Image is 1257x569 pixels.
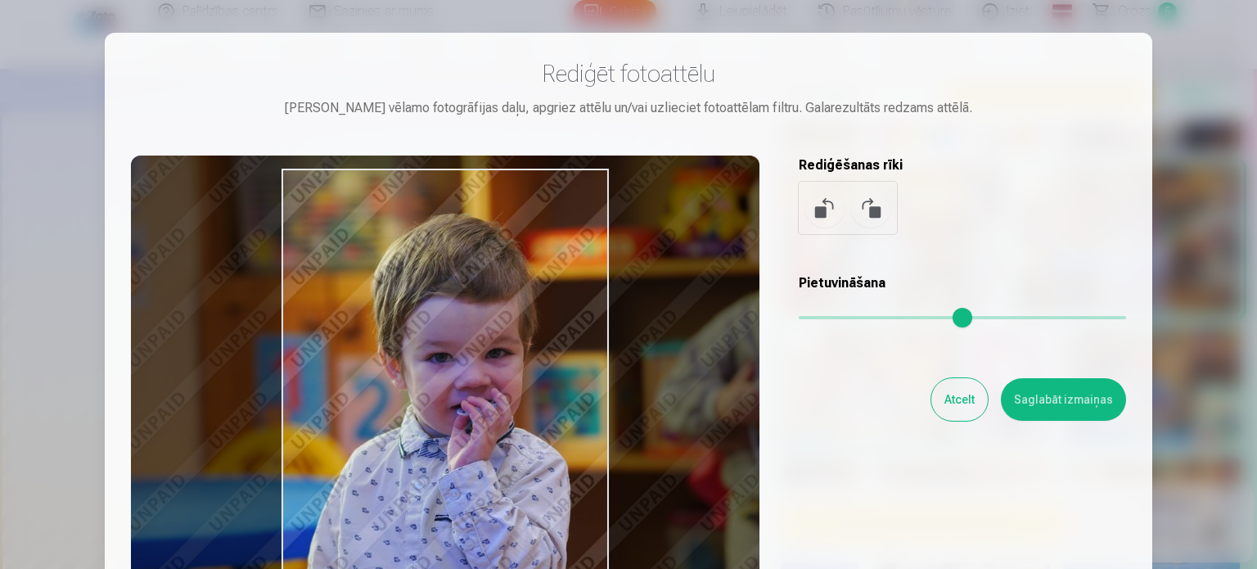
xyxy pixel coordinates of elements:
[131,59,1126,88] h3: Rediģēt fotoattēlu
[1001,378,1126,421] button: Saglabāt izmaiņas
[799,156,1126,175] h5: Rediģēšanas rīki
[131,98,1126,118] div: [PERSON_NAME] vēlamo fotogrāfijas daļu, apgriez attēlu un/vai uzlieciet fotoattēlam filtru. Galar...
[799,273,1126,293] h5: Pietuvināšana
[931,378,988,421] button: Atcelt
